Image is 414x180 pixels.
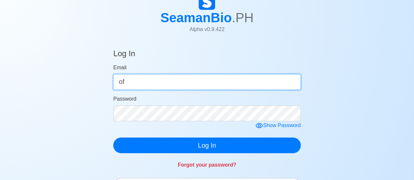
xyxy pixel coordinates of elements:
h1: SeamanBio [160,10,254,25]
div: Show Password [255,122,301,130]
h4: Log In [113,49,135,61]
a: Forgot your password? [178,162,236,168]
button: Log In [113,138,301,153]
span: .PH [232,10,254,25]
p: Alpha v 0.9.422 [160,25,254,33]
input: Your email [113,74,301,90]
span: Email [113,65,126,70]
span: Password [113,96,136,102]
